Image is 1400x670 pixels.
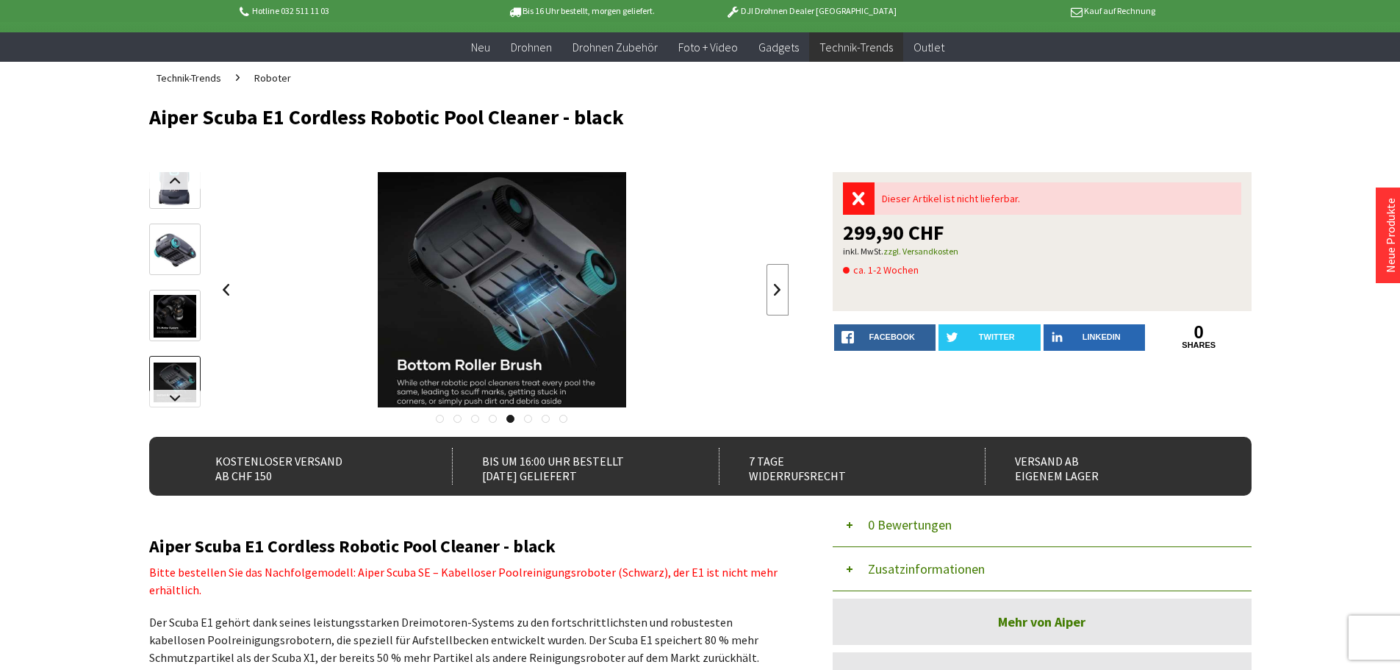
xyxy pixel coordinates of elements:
[809,32,903,63] a: Technik-Trends
[247,62,298,94] a: Roboter
[1083,332,1121,341] span: LinkedIn
[833,503,1252,547] button: 0 Bewertungen
[186,448,420,485] div: Kostenloser Versand ab CHF 150
[149,537,789,556] h2: Aiper Scuba E1 Cordless Robotic Pool Cleaner - black
[985,448,1219,485] div: Versand ab eigenem Lager
[149,106,1031,128] h1: Aiper Scuba E1 Cordless Robotic Pool Cleaner - black
[572,40,658,54] span: Drohnen Zubehör
[678,40,738,54] span: Foto + Video
[157,71,221,85] span: Technik-Trends
[833,547,1252,591] button: Zusatzinformationen
[461,32,500,63] a: Neu
[452,448,686,485] div: Bis um 16:00 Uhr bestellt [DATE] geliefert
[511,40,552,54] span: Drohnen
[883,246,958,257] a: zzgl. Versandkosten
[1148,341,1250,350] a: shares
[500,32,562,63] a: Drohnen
[149,565,778,597] span: Bitte bestellen Sie das Nachfolgemodell: Aiper Scuba SE – Kabelloser Poolreinigungsroboter (Schwa...
[1383,198,1398,273] a: Neue Produkte
[903,32,955,63] a: Outlet
[819,40,893,54] span: Technik-Trends
[843,222,944,243] span: 299,90 CHF
[938,324,1041,351] a: twitter
[758,40,799,54] span: Gadgets
[471,40,490,54] span: Neu
[1044,324,1146,351] a: LinkedIn
[979,332,1015,341] span: twitter
[843,261,919,279] span: ca. 1-2 Wochen
[875,182,1241,215] div: Dieser Artikel ist nicht lieferbar.
[913,40,944,54] span: Outlet
[149,62,229,94] a: Technik-Trends
[668,32,748,63] a: Foto + Video
[467,2,696,20] p: Bis 16 Uhr bestellt, morgen geliefert.
[696,2,925,20] p: DJI Drohnen Dealer [GEOGRAPHIC_DATA]
[843,243,1241,260] p: inkl. MwSt.
[834,324,936,351] a: facebook
[562,32,668,63] a: Drohnen Zubehör
[1148,324,1250,341] a: 0
[719,448,953,485] div: 7 Tage Widerrufsrecht
[254,71,291,85] span: Roboter
[149,613,789,666] p: Der Scuba E1 gehört dank seines leistungsstarken Dreimotoren-Systems zu den fortschrittlichsten u...
[926,2,1155,20] p: Kauf auf Rechnung
[869,332,915,341] span: facebook
[237,2,467,20] p: Hotline 032 511 11 03
[748,32,809,63] a: Gadgets
[833,599,1252,645] a: Mehr von Aiper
